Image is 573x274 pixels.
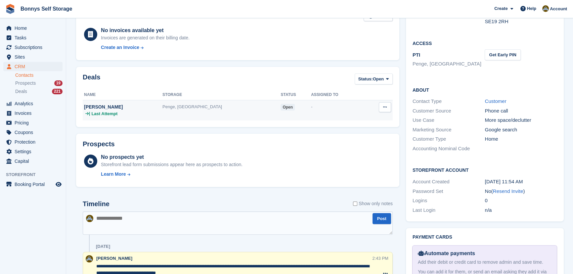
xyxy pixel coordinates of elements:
span: Subscriptions [15,43,54,52]
h2: Payment cards [413,235,557,240]
span: Home [15,23,54,33]
img: stora-icon-8386f47178a22dfd0bd8f6a31ec36ba5ce8667c1dd55bd0f319d3a0aa187defe.svg [5,4,15,14]
a: menu [3,128,63,137]
a: menu [3,33,63,42]
span: Last Attempt [91,111,117,117]
span: | [89,111,90,117]
input: Show only notes [353,200,357,207]
span: open [281,104,295,111]
h2: Storefront Account [413,166,557,173]
span: ( ) [491,188,525,194]
th: Assigned to [311,90,365,100]
div: Accounting Nominal Code [413,145,485,153]
a: menu [3,43,63,52]
span: Status: [358,76,373,82]
span: Settings [15,147,54,156]
div: Learn More [101,171,126,178]
div: Create an Invoice [101,44,139,51]
div: No prospects yet [101,153,242,161]
a: menu [3,23,63,33]
div: Add their debit or credit card to remove admin and save time. [418,259,551,266]
button: Status: Open [355,73,393,84]
a: menu [3,52,63,62]
a: menu [3,180,63,189]
th: Storage [162,90,281,100]
div: 221 [52,89,63,94]
a: Learn More [101,171,242,178]
li: Penge, [GEOGRAPHIC_DATA] [413,60,485,68]
div: Password Set [413,188,485,195]
div: Invoices are generated on their billing date. [101,34,190,41]
div: Customer Source [413,107,485,115]
span: Analytics [15,99,54,108]
span: Tasks [15,33,54,42]
span: PTI [413,52,420,58]
div: Customer Type [413,135,485,143]
span: Storefront [6,171,66,178]
span: [PERSON_NAME] [96,256,132,261]
div: No [485,188,557,195]
img: James Bonny [86,215,93,222]
a: menu [3,99,63,108]
div: Contact Type [413,98,485,105]
a: menu [3,137,63,147]
div: [DATE] 11:54 AM [485,178,557,186]
h2: Timeline [83,200,110,208]
a: Bonnys Self Storage [18,3,75,14]
span: Pricing [15,118,54,127]
div: Marketing Source [413,126,485,134]
div: 19 [54,80,63,86]
th: Name [83,90,162,100]
div: [DATE] [96,244,110,249]
span: Capital [15,157,54,166]
div: Last Login [413,206,485,214]
span: Deals [15,88,27,95]
div: 0 [485,197,557,205]
h2: Deals [83,73,100,86]
img: James Bonny [542,5,549,12]
a: menu [3,157,63,166]
span: Prospects [15,80,36,86]
span: Booking Portal [15,180,54,189]
a: Contacts [15,72,63,78]
h2: Access [413,40,557,46]
a: menu [3,118,63,127]
div: More space/declutter [485,116,557,124]
label: Show only notes [353,200,393,207]
a: menu [3,109,63,118]
div: Account Created [413,178,485,186]
span: Create [494,5,507,12]
a: Preview store [55,180,63,188]
h2: About [413,86,557,93]
div: Home [485,135,557,143]
span: CRM [15,62,54,71]
span: Invoices [15,109,54,118]
div: 2:43 PM [372,255,388,261]
div: Phone call [485,107,557,115]
div: Use Case [413,116,485,124]
span: Help [527,5,536,12]
button: Post [373,213,391,224]
button: Get Early PIN [485,49,520,60]
h2: Prospects [83,140,115,148]
div: Penge, [GEOGRAPHIC_DATA] [162,104,281,110]
span: Account [550,6,567,12]
img: James Bonny [86,255,93,262]
a: Create an Invoice [101,44,190,51]
th: Status [281,90,311,100]
span: Coupons [15,128,54,137]
a: Prospects 19 [15,80,63,87]
div: Logins [413,197,485,205]
div: Storefront lead form submissions appear here as prospects to action. [101,161,242,168]
div: SE19 2RH [485,18,557,25]
a: menu [3,147,63,156]
a: Deals 221 [15,88,63,95]
div: Google search [485,126,557,134]
div: No invoices available yet [101,26,190,34]
div: [PERSON_NAME] [84,104,162,111]
a: menu [3,62,63,71]
span: Sites [15,52,54,62]
div: n/a [485,206,557,214]
div: - [311,104,365,110]
span: Protection [15,137,54,147]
